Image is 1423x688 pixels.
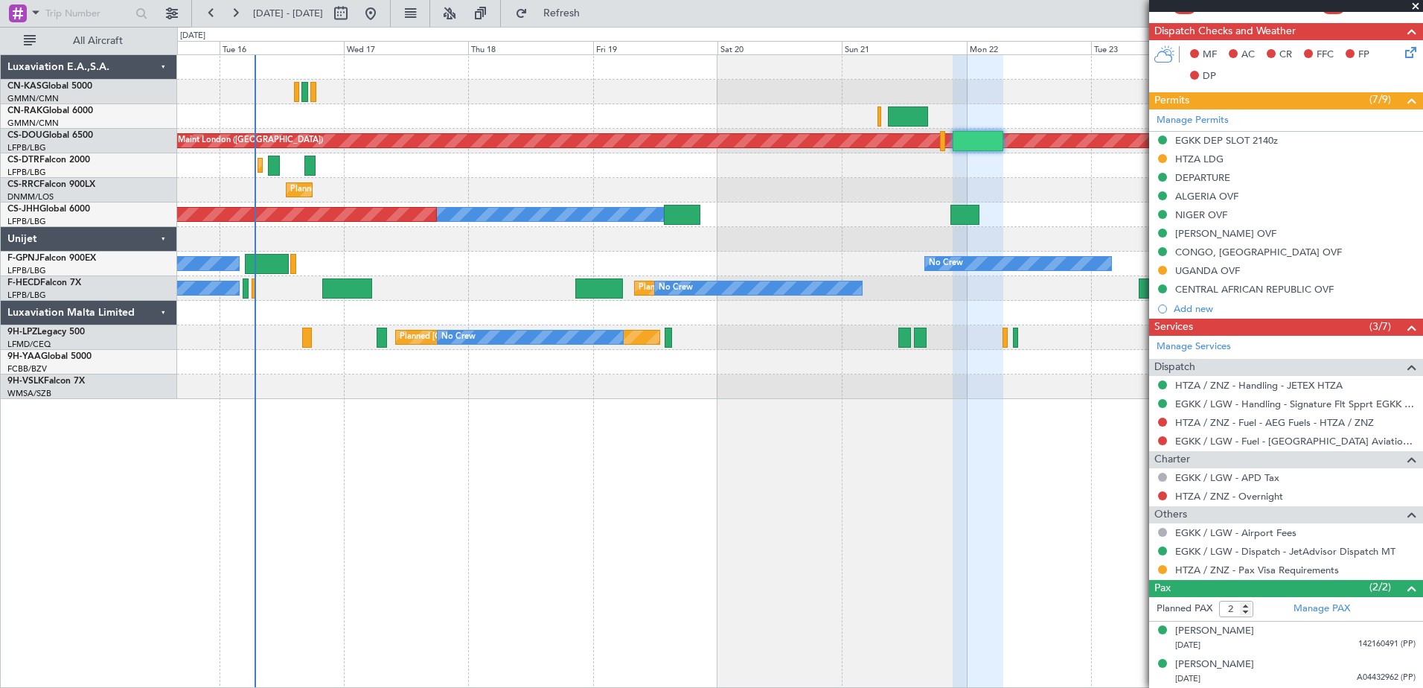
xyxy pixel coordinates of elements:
[1175,227,1276,240] div: [PERSON_NAME] OVF
[1369,319,1391,334] span: (3/7)
[1175,208,1227,221] div: NIGER OVF
[7,82,42,91] span: CN-KAS
[7,131,42,140] span: CS-DOU
[7,106,42,115] span: CN-RAK
[1358,638,1416,651] span: 142160491 (PP)
[1279,48,1292,63] span: CR
[7,265,46,276] a: LFPB/LBG
[7,352,41,361] span: 9H-YAA
[842,41,966,54] div: Sun 21
[1154,92,1189,109] span: Permits
[659,277,693,299] div: No Crew
[7,156,90,165] a: CS-DTRFalcon 2000
[7,278,81,287] a: F-HECDFalcon 7X
[1175,264,1240,277] div: UGANDA OVF
[344,41,468,54] div: Wed 17
[7,377,44,386] span: 9H-VSLK
[1154,359,1195,376] span: Dispatch
[7,82,92,91] a: CN-KASGlobal 5000
[1203,48,1217,63] span: MF
[1175,435,1416,447] a: EGKK / LGW - Fuel - [GEOGRAPHIC_DATA] Aviation Fuel - via [GEOGRAPHIC_DATA] - [GEOGRAPHIC_DATA] /...
[1175,657,1254,672] div: [PERSON_NAME]
[929,252,963,275] div: No Crew
[1175,190,1238,203] div: ALGERIA OVF
[7,328,37,337] span: 9H-LPZ
[1175,673,1200,684] span: [DATE]
[1175,545,1395,558] a: EGKK / LGW - Dispatch - JetAdvisor Dispatch MT
[1294,602,1350,617] a: Manage PAX
[1175,153,1224,165] div: HTZA LDG
[1358,48,1369,63] span: FP
[7,142,46,153] a: LFPB/LBG
[7,377,85,386] a: 9H-VSLKFalcon 7X
[7,339,51,350] a: LFMD/CEQ
[7,216,46,227] a: LFPB/LBG
[1317,48,1334,63] span: FFC
[1154,506,1187,523] span: Others
[45,2,131,25] input: Trip Number
[7,205,39,214] span: CS-JHH
[593,41,717,54] div: Fri 19
[253,7,323,20] span: [DATE] - [DATE]
[508,1,598,25] button: Refresh
[16,29,162,53] button: All Aircraft
[180,30,205,42] div: [DATE]
[1154,319,1193,336] span: Services
[1203,69,1216,84] span: DP
[1241,48,1255,63] span: AC
[7,131,93,140] a: CS-DOUGlobal 6500
[7,118,59,129] a: GMMN/CMN
[1175,171,1230,184] div: DEPARTURE
[7,205,90,214] a: CS-JHHGlobal 6000
[1357,672,1416,684] span: A04432962 (PP)
[1175,490,1283,503] a: HTZA / ZNZ - Overnight
[7,388,51,399] a: WMSA/SZB
[7,254,96,263] a: F-GPNJFalcon 900EX
[7,93,59,104] a: GMMN/CMN
[1174,302,1416,315] div: Add new
[7,290,46,301] a: LFPB/LBG
[1157,113,1229,128] a: Manage Permits
[1369,92,1391,107] span: (7/9)
[220,41,344,54] div: Tue 16
[7,191,54,203] a: DNMM/LOS
[1175,283,1334,296] div: CENTRAL AFRICAN REPUBLIC OVF
[7,106,93,115] a: CN-RAKGlobal 6000
[7,180,95,189] a: CS-RRCFalcon 900LX
[1175,246,1342,258] div: CONGO, [GEOGRAPHIC_DATA] OVF
[39,36,157,46] span: All Aircraft
[1091,41,1215,54] div: Tue 23
[1175,398,1416,410] a: EGKK / LGW - Handling - Signature Flt Spprt EGKK / LGW
[441,326,476,348] div: No Crew
[717,41,842,54] div: Sat 20
[7,180,39,189] span: CS-RRC
[400,326,610,348] div: Planned [GEOGRAPHIC_DATA] ([GEOGRAPHIC_DATA])
[1175,624,1254,639] div: [PERSON_NAME]
[1154,580,1171,597] span: Pax
[1369,579,1391,595] span: (2/2)
[1175,564,1339,576] a: HTZA / ZNZ - Pax Visa Requirements
[531,8,593,19] span: Refresh
[1175,416,1374,429] a: HTZA / ZNZ - Fuel - AEG Fuels - HTZA / ZNZ
[1175,640,1200,651] span: [DATE]
[7,156,39,165] span: CS-DTR
[1154,451,1190,468] span: Charter
[7,352,92,361] a: 9H-YAAGlobal 5000
[1157,602,1212,617] label: Planned PAX
[1157,340,1231,354] a: Manage Services
[7,167,46,178] a: LFPB/LBG
[468,41,592,54] div: Thu 18
[262,154,338,176] div: Planned Maint Sofia
[1175,134,1278,147] div: EGKK DEP SLOT 2140z
[967,41,1091,54] div: Mon 22
[7,278,40,287] span: F-HECD
[1175,471,1279,484] a: EGKK / LGW - APD Tax
[1175,526,1296,539] a: EGKK / LGW - Airport Fees
[7,363,47,375] a: FCBB/BZV
[7,328,85,337] a: 9H-LPZLegacy 500
[639,277,873,299] div: Planned Maint [GEOGRAPHIC_DATA] ([GEOGRAPHIC_DATA])
[1175,379,1343,392] a: HTZA / ZNZ - Handling - JETEX HTZA
[1154,23,1296,40] span: Dispatch Checks and Weather
[290,179,525,201] div: Planned Maint [GEOGRAPHIC_DATA] ([GEOGRAPHIC_DATA])
[145,130,323,152] div: Planned Maint London ([GEOGRAPHIC_DATA])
